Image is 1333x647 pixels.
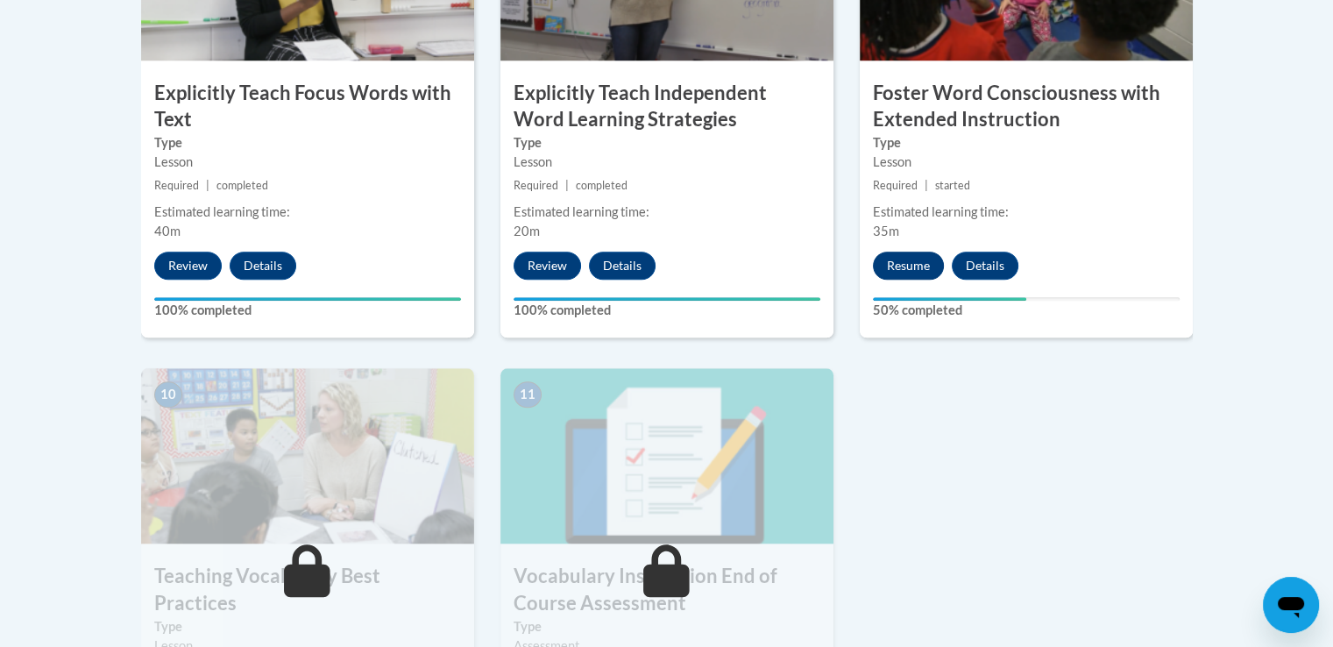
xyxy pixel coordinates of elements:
[514,252,581,280] button: Review
[873,224,899,238] span: 35m
[206,179,209,192] span: |
[873,179,918,192] span: Required
[154,252,222,280] button: Review
[141,80,474,134] h3: Explicitly Teach Focus Words with Text
[514,224,540,238] span: 20m
[589,252,656,280] button: Details
[873,252,944,280] button: Resume
[154,153,461,172] div: Lesson
[514,203,820,222] div: Estimated learning time:
[952,252,1018,280] button: Details
[873,203,1180,222] div: Estimated learning time:
[154,224,181,238] span: 40m
[514,617,820,636] label: Type
[514,179,558,192] span: Required
[1263,577,1319,633] iframe: Button to launch messaging window
[500,368,833,544] img: Course Image
[514,133,820,153] label: Type
[514,153,820,172] div: Lesson
[873,133,1180,153] label: Type
[154,203,461,222] div: Estimated learning time:
[514,381,542,408] span: 11
[500,563,833,617] h3: Vocabulary Instruction End of Course Assessment
[154,381,182,408] span: 10
[154,179,199,192] span: Required
[873,297,1026,301] div: Your progress
[154,301,461,320] label: 100% completed
[141,368,474,544] img: Course Image
[154,297,461,301] div: Your progress
[514,297,820,301] div: Your progress
[860,80,1193,134] h3: Foster Word Consciousness with Extended Instruction
[500,80,833,134] h3: Explicitly Teach Independent Word Learning Strategies
[576,179,628,192] span: completed
[925,179,928,192] span: |
[216,179,268,192] span: completed
[873,153,1180,172] div: Lesson
[141,563,474,617] h3: Teaching Vocabulary Best Practices
[565,179,569,192] span: |
[154,133,461,153] label: Type
[230,252,296,280] button: Details
[514,301,820,320] label: 100% completed
[935,179,970,192] span: started
[154,617,461,636] label: Type
[873,301,1180,320] label: 50% completed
